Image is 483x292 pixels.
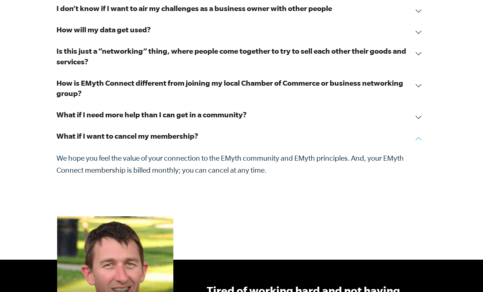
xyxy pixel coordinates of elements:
[56,46,427,66] h3: Is this just a “networking” thing, where people come together to try to sell each other their goo...
[56,78,427,98] h3: How is EMyth Connect different from joining my local Chamber of Commerce or business networking g...
[450,260,483,292] iframe: Chat Widget
[56,3,427,13] h3: I don’t know if I want to air my challenges as a business owner with other people
[56,24,427,35] h3: How will my data get used?
[56,131,427,141] h3: What if I want to cancel my membership?
[56,152,427,176] p: We hope you feel the value of your connection to the EMyth community and EMyth principles. And, y...
[56,109,427,120] h3: What if I need more help than I can get in a community?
